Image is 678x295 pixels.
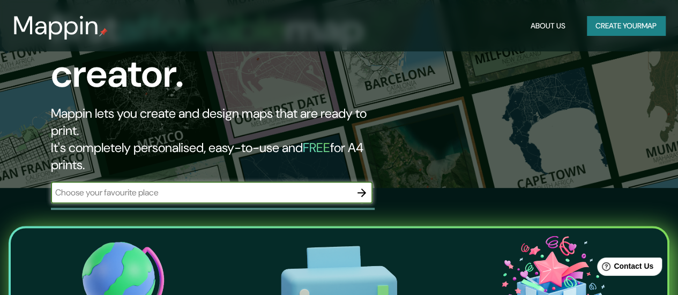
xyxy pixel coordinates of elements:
[587,16,665,36] button: Create yourmap
[526,16,570,36] button: About Us
[51,105,390,173] h2: Mappin lets you create and design maps that are ready to print. It's completely personalised, eas...
[303,139,330,156] h5: FREE
[13,11,99,41] h3: Mappin
[583,253,666,283] iframe: Help widget launcher
[99,28,108,36] img: mappin-pin
[51,186,351,199] input: Choose your favourite place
